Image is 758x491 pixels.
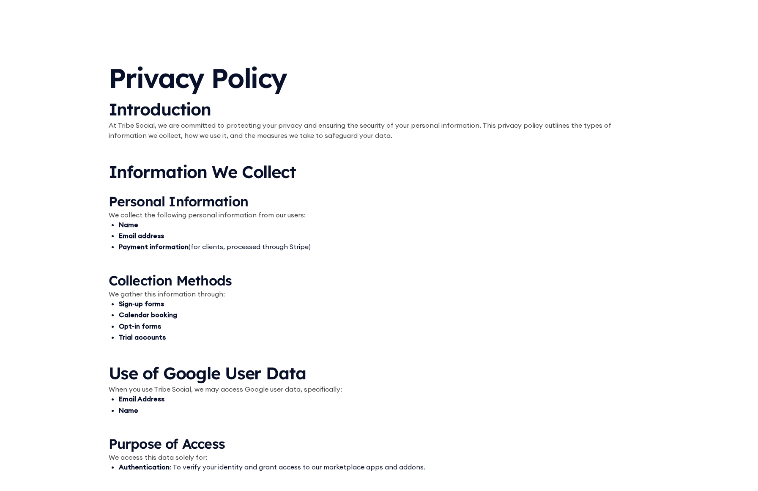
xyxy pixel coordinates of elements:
p: ‍ [109,183,650,193]
p: We gather this information through: [109,289,650,299]
p: ‍ [109,352,650,362]
h1: Privacy Policy [109,54,650,98]
li: (for clients, processed through Stripe) [119,242,650,251]
p: ‍ [109,151,650,161]
strong: Trial accounts [119,333,166,341]
p: At Tribe Social, we are committed to protecting your privacy and ensuring the security of your pe... [109,120,650,140]
p: ‍ [109,342,650,352]
strong: Authentication [119,463,170,471]
strong: Name [119,220,138,229]
h4: Personal Information [109,193,650,210]
strong: Payment information [119,242,189,251]
p: ‍ [109,140,650,151]
h4: Purpose of Access [109,435,650,452]
p: ‍ [109,472,650,482]
h4: Collection Methods [109,272,650,289]
p: We collect the following personal information from our users: [109,210,650,220]
strong: Name [119,406,138,414]
strong: Email address [119,231,164,240]
strong: Email Address [119,395,164,403]
strong: Calendar booking [119,310,177,319]
p: ‍ [109,262,650,272]
h3: Introduction [109,98,650,120]
strong: Opt-in forms [119,322,161,330]
h3: Information We Collect [109,161,650,183]
p: ‍ [109,425,650,435]
p: ‍ [109,415,650,425]
p: When you use Tribe Social, we may access Google user data, specifically: [109,384,650,394]
strong: Sign-up forms [119,299,164,308]
li: : To verify your identity and grant access to our marketplace apps and addons. [119,462,650,472]
p: ‍ [109,252,650,262]
h3: Use of Google User Data [109,362,650,384]
p: We access this data solely for: [109,452,650,462]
